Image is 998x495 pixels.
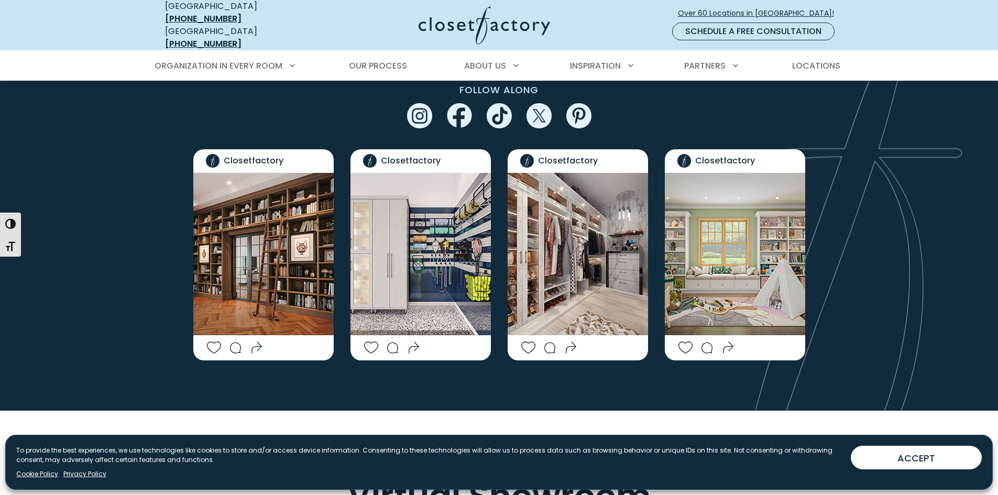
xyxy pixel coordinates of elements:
nav: Primary Menu [147,51,851,81]
span: About Us [464,60,506,72]
a: [PHONE_NUMBER] [165,38,242,50]
img: Modern garage storage system with sleek white cabinets and a navy blue slatwall organizing sports... [350,173,491,335]
span: Closetfactory [538,155,598,167]
img: Bright and cheerful playroom featuring custom white built-in bookshelves filled with toys and boo... [665,173,805,335]
a: [PHONE_NUMBER] [165,13,242,25]
a: Privacy Policy [63,469,106,479]
a: TikTok [487,109,512,121]
a: X [527,109,552,121]
img: Custom floor-to-ceiling built-in bookcase with a sliding ladder in a home library featuring wood ... [193,173,334,335]
a: Pinterest [566,109,591,121]
img: Closet Factory Logo [419,6,550,45]
div: [GEOGRAPHIC_DATA] [165,25,317,50]
a: Facebook [447,109,472,121]
a: Over 60 Locations in [GEOGRAPHIC_DATA]! [677,4,843,23]
span: Our Process [349,60,407,72]
span: Closetfactory [695,155,755,167]
button: ACCEPT [851,446,982,469]
a: Instagram [407,109,432,121]
span: Inspiration [570,60,621,72]
span: Partners [684,60,726,72]
span: FOLLOW ALONG [459,83,539,96]
a: Schedule a Free Consultation [672,23,835,40]
span: Tour [466,423,547,484]
p: To provide the best experiences, we use technologies like cookies to store and/or access device i... [16,446,842,465]
span: Organization in Every Room [155,60,282,72]
span: Over 60 Locations in [GEOGRAPHIC_DATA]! [678,8,842,19]
a: Cookie Policy [16,469,58,479]
span: Closetfactory [381,155,441,167]
span: Locations [792,60,840,72]
img: Elegant walk-in closet with marble-finished cabinetry, glass-front doors, and built-in lighting, ... [508,173,648,335]
span: Closetfactory [224,155,283,167]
